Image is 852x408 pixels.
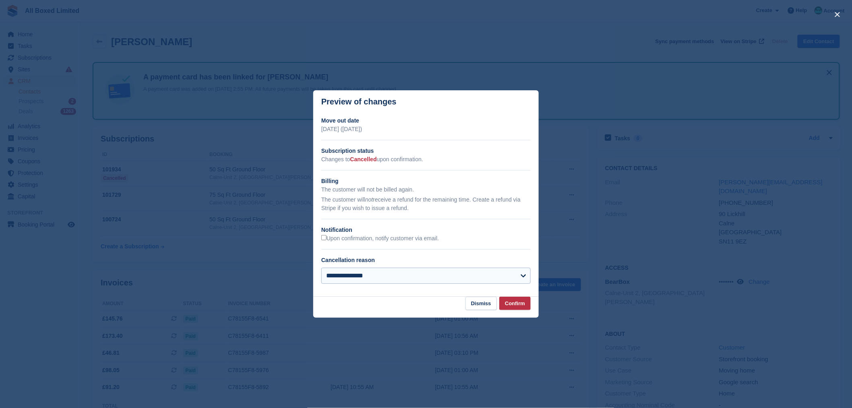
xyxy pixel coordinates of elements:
[321,185,531,194] p: The customer will not be billed again.
[499,297,531,310] button: Confirm
[465,297,497,310] button: Dismiss
[831,8,844,21] button: close
[321,235,327,240] input: Upon confirmation, notify customer via email.
[321,177,531,185] h2: Billing
[321,226,531,234] h2: Notification
[321,257,375,263] label: Cancellation reason
[321,147,531,155] h2: Subscription status
[321,125,531,133] p: [DATE] ([DATE])
[321,117,531,125] h2: Move out date
[321,155,531,164] p: Changes to upon confirmation.
[321,235,439,242] label: Upon confirmation, notify customer via email.
[321,97,397,106] p: Preview of changes
[321,196,531,212] p: The customer will receive a refund for the remaining time. Create a refund via Stripe if you wish...
[365,196,373,203] em: not
[350,156,377,162] span: Cancelled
